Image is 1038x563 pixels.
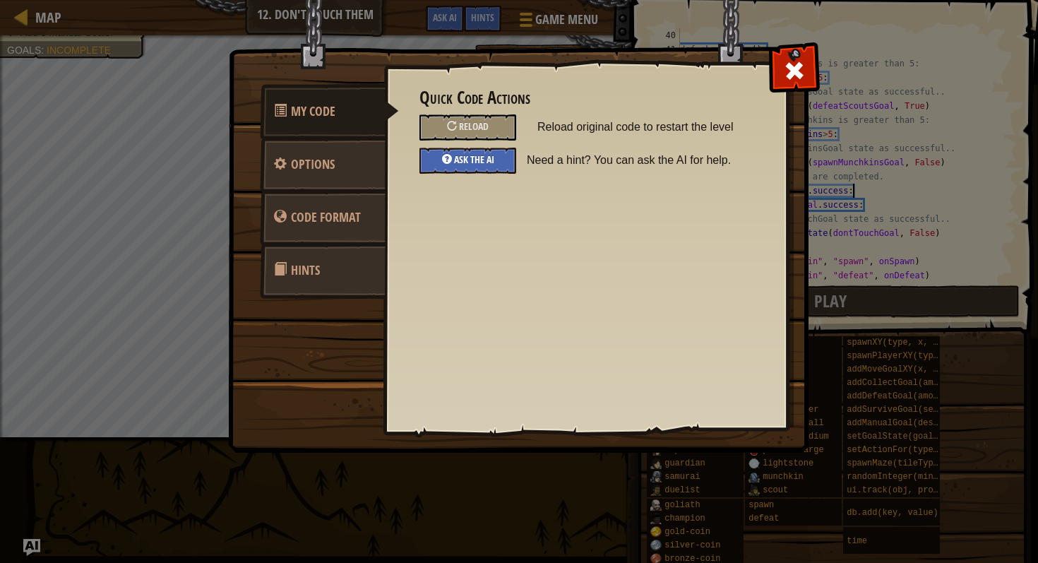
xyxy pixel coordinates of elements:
[537,114,752,140] span: Reload original code to restart the level
[291,102,335,120] span: Quick Code Actions
[454,153,494,166] span: Ask the AI
[419,88,752,107] h3: Quick Code Actions
[291,155,335,173] span: Configure settings
[260,137,386,192] a: Options
[260,190,386,245] a: Code Format
[527,148,763,173] span: Need a hint? You can ask the AI for help.
[419,148,516,174] div: Ask the AI
[419,114,516,141] div: Reload original code to restart the level
[291,208,361,226] span: game_menu.change_language_caption
[291,261,320,279] span: Hints
[260,84,399,139] a: My Code
[459,119,489,133] span: Reload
